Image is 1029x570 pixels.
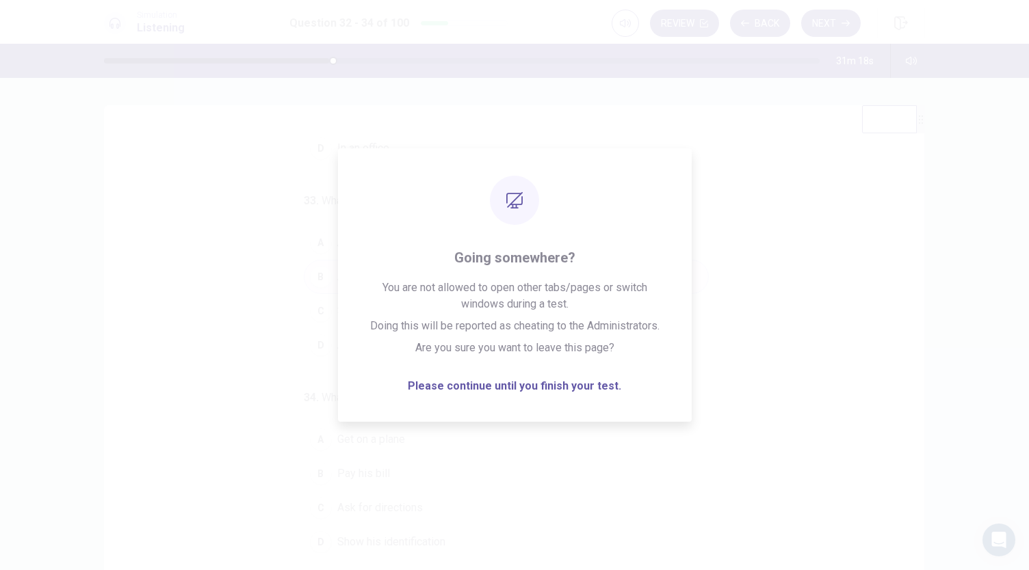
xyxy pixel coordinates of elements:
div: D [310,531,332,553]
div: A [310,429,332,450]
span: A boarding pass [337,269,415,285]
button: Next [801,10,861,37]
span: What will the man likely do next? [322,391,477,404]
h1: Listening [137,20,185,36]
button: CSome identification [304,294,709,328]
div: C [310,497,332,519]
button: BPay his bill [304,457,709,491]
span: 33 . [304,194,319,207]
span: What does the man want? [322,194,444,207]
span: Get on a plane [337,431,405,448]
div: A [310,232,332,254]
span: A new printer [337,234,400,251]
div: D [310,137,332,159]
div: Open Intercom Messenger [982,524,1015,556]
button: DIn an office [304,131,709,165]
button: Back [730,10,790,37]
button: AGet on a plane [304,422,709,457]
span: Some identification [337,303,430,319]
button: CAsk for directions [304,491,709,525]
span: Show his identification [337,534,445,550]
button: DAnother room key [304,328,709,362]
span: 31m 18s [836,55,874,66]
button: DShow his identification [304,525,709,559]
div: D [310,334,332,356]
div: B [310,266,332,288]
span: Pay his bill [337,465,390,482]
span: 34 . [304,391,319,404]
span: Another room key [337,337,421,353]
button: Review [650,10,719,37]
span: Ask for directions [337,500,423,516]
span: Simulation [137,10,185,20]
button: BA boarding pass [304,260,709,294]
div: B [310,463,332,485]
div: C [310,300,332,322]
button: AA new printer [304,226,709,260]
span: In an office [337,140,389,157]
h1: Question 32 - 34 of 100 [289,15,409,31]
